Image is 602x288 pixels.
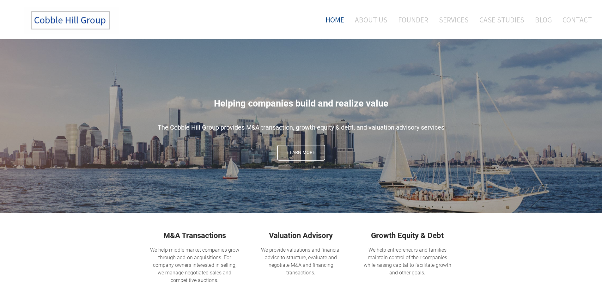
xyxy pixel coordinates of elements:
[350,7,392,33] a: About Us
[163,231,226,240] u: M&A Transactions
[261,247,341,276] span: We provide valuations and financial advice to structure, evaluate and negotiate M&A and financing...
[24,7,119,34] img: The Cobble Hill Group LLC
[475,7,529,33] a: Case Studies
[158,124,444,131] span: The Cobble Hill Group provides M&A transaction, growth equity & debt, and valuation advisory serv...
[214,98,388,109] span: Helping companies build and realize value
[277,145,325,161] a: Learn More
[393,7,433,33] a: Founder
[558,7,592,33] a: Contact
[278,145,325,160] span: Learn More
[316,7,349,33] a: Home
[150,247,239,283] span: We help middle market companies grow through add-on acquisitions. For company owners interested i...
[530,7,556,33] a: Blog
[364,247,451,276] span: We help entrepreneurs and families maintain control of their companies while raising capital to f...
[371,231,444,240] strong: Growth Equity & Debt
[434,7,473,33] a: Services
[269,231,333,240] a: Valuation Advisory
